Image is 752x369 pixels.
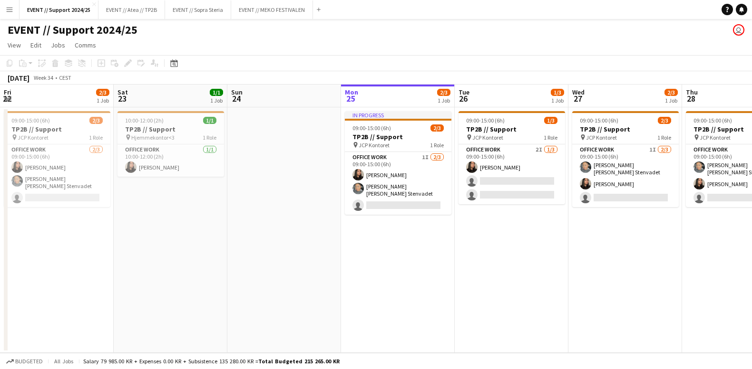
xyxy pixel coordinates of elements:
span: JCP Kontoret [18,134,49,141]
span: 2/3 [658,117,671,124]
app-card-role: Office work1/110:00-12:00 (2h)[PERSON_NAME] [117,144,224,177]
app-job-card: 09:00-15:00 (6h)1/3TP2B // Support JCP Kontoret1 RoleOffice work2I1/309:00-15:00 (6h)[PERSON_NAME] [459,111,565,204]
div: CEST [59,74,71,81]
span: 27 [571,93,585,104]
app-card-role: Office work2/309:00-15:00 (6h)[PERSON_NAME][PERSON_NAME] [PERSON_NAME] Stenvadet [4,144,110,207]
span: 23 [116,93,128,104]
button: EVENT // MEKO FESTIVALEN [231,0,313,19]
span: JCP Kontoret [586,134,617,141]
div: 1 Job [665,97,677,104]
a: Jobs [47,39,69,51]
span: 10:00-12:00 (2h) [125,117,164,124]
div: [DATE] [8,73,29,83]
span: 28 [684,93,698,104]
span: Thu [686,88,698,96]
app-card-role: Office work1I2/309:00-15:00 (6h)[PERSON_NAME][PERSON_NAME] [PERSON_NAME] Stenvadet [345,152,451,215]
div: In progress [345,111,451,119]
span: 1/3 [551,89,564,96]
div: 1 Job [551,97,564,104]
h3: TP2B // Support [117,125,224,133]
button: EVENT // Sopra Steria [165,0,231,19]
span: 24 [230,93,243,104]
h3: TP2B // Support [345,132,451,141]
a: View [4,39,25,51]
button: EVENT // Support 2024/25 [20,0,98,19]
app-user-avatar: Jenny Marie Ragnhild Andersen [733,24,744,36]
span: Tue [459,88,469,96]
span: Sun [231,88,243,96]
span: All jobs [52,358,75,365]
div: 1 Job [210,97,223,104]
h3: TP2B // Support [459,125,565,133]
span: 26 [457,93,469,104]
span: Week 34 [31,74,55,81]
div: 1 Job [438,97,450,104]
app-card-role: Office work2I1/309:00-15:00 (6h)[PERSON_NAME] [459,144,565,204]
app-job-card: In progress09:00-15:00 (6h)2/3TP2B // Support JCP Kontoret1 RoleOffice work1I2/309:00-15:00 (6h)[... [345,111,451,215]
a: Comms [71,39,100,51]
span: 09:00-15:00 (6h) [693,117,732,124]
app-card-role: Office work1I2/309:00-15:00 (6h)[PERSON_NAME] [PERSON_NAME] Stenvadet[PERSON_NAME] [572,144,679,207]
span: 1 Role [544,134,557,141]
button: EVENT // Atea // TP2B [98,0,165,19]
span: 1 Role [203,134,216,141]
span: Edit [30,41,41,49]
span: 25 [343,93,358,104]
span: 2/3 [664,89,678,96]
span: Mon [345,88,358,96]
span: Jobs [51,41,65,49]
span: Fri [4,88,11,96]
span: JCP Kontoret [359,142,390,149]
span: 09:00-15:00 (6h) [352,124,391,132]
span: 09:00-15:00 (6h) [580,117,618,124]
app-job-card: 10:00-12:00 (2h)1/1TP2B // Support Hjemmekontor<31 RoleOffice work1/110:00-12:00 (2h)[PERSON_NAME] [117,111,224,177]
span: JCP Kontoret [700,134,731,141]
span: 1/1 [203,117,216,124]
h1: EVENT // Support 2024/25 [8,23,137,37]
span: Total Budgeted 215 265.00 KR [258,358,340,365]
span: 2/3 [89,117,103,124]
span: View [8,41,21,49]
span: 1 Role [89,134,103,141]
div: Salary 79 985.00 KR + Expenses 0.00 KR + Subsistence 135 280.00 KR = [83,358,340,365]
span: 09:00-15:00 (6h) [466,117,505,124]
span: 1 Role [430,142,444,149]
span: 1 Role [657,134,671,141]
span: JCP Kontoret [472,134,503,141]
span: Budgeted [15,358,43,365]
span: 1/3 [544,117,557,124]
h3: TP2B // Support [572,125,679,133]
span: 2/3 [430,124,444,132]
a: Edit [27,39,45,51]
app-job-card: 09:00-15:00 (6h)2/3TP2B // Support JCP Kontoret1 RoleOffice work2/309:00-15:00 (6h)[PERSON_NAME][... [4,111,110,207]
span: 2/3 [96,89,109,96]
h3: TP2B // Support [4,125,110,133]
button: Budgeted [5,356,44,367]
div: 1 Job [97,97,109,104]
app-job-card: 09:00-15:00 (6h)2/3TP2B // Support JCP Kontoret1 RoleOffice work1I2/309:00-15:00 (6h)[PERSON_NAME... [572,111,679,207]
span: Wed [572,88,585,96]
span: Sat [117,88,128,96]
span: 22 [2,93,11,104]
span: Hjemmekontor<3 [131,134,175,141]
span: 1/1 [210,89,223,96]
span: 2/3 [437,89,450,96]
span: 09:00-15:00 (6h) [11,117,50,124]
span: Comms [75,41,96,49]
